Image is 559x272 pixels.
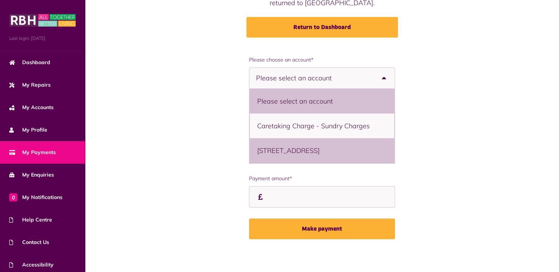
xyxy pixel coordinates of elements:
[9,193,62,201] span: My Notifications
[9,238,49,246] span: Contact Us
[250,114,394,138] li: Caretaking Charge - Sundry Charges
[9,149,56,156] span: My Payments
[9,216,52,224] span: Help Centre
[249,175,395,182] label: Payment amount*
[9,59,50,66] span: Dashboard
[246,17,398,38] a: Return to Dashboard
[9,35,76,42] span: Last login: [DATE]
[250,89,394,114] li: Please select an account
[9,126,47,134] span: My Profile
[9,13,76,28] img: MyRBH
[9,261,54,269] span: Accessibility
[256,68,358,88] span: Please select an account
[9,171,54,179] span: My Enquiries
[9,193,17,201] span: 0
[249,56,395,64] span: Please choose an account*
[249,219,395,239] button: Make payment
[9,104,54,111] span: My Accounts
[9,81,51,89] span: My Repairs
[250,138,394,163] li: [STREET_ADDRESS]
